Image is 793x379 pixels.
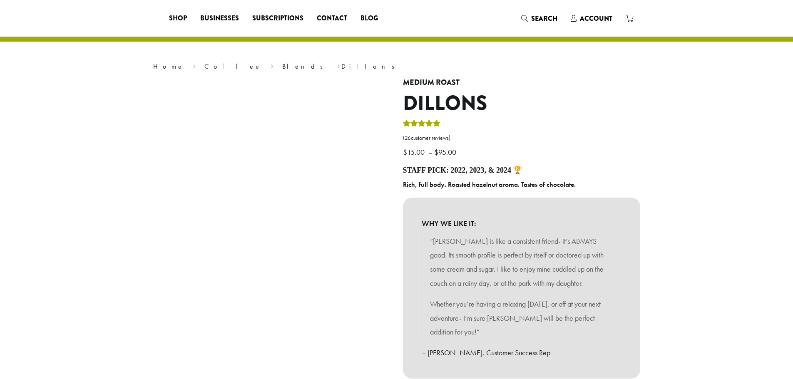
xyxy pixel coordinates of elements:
[169,13,187,24] span: Shop
[354,12,385,25] a: Blog
[282,62,328,71] a: Blends
[515,12,564,25] a: Search
[360,13,378,24] span: Blog
[430,234,613,290] p: “[PERSON_NAME] is like a consistent friend- it’s ALWAYS good. Its smooth profile is perfect by it...
[428,147,433,157] span: –
[403,119,440,131] div: Rated 5.00 out of 5
[434,147,458,157] bdi: 95.00
[153,62,184,71] a: Home
[403,147,427,157] bdi: 15.00
[162,12,194,25] a: Shop
[310,12,354,25] a: Contact
[405,134,411,141] span: 26
[246,12,310,25] a: Subscriptions
[403,180,576,189] b: Rich, full body. Roasted hazelnut aroma. Tastes of chocolate.
[422,346,621,360] p: – [PERSON_NAME], Customer Success Rep
[194,12,246,25] a: Businesses
[200,13,239,24] span: Businesses
[337,59,340,72] span: ›
[403,147,407,157] span: $
[564,12,619,25] a: Account
[403,134,640,142] a: (26customer reviews)
[317,13,347,24] span: Contact
[252,13,303,24] span: Subscriptions
[403,78,640,87] h4: Medium Roast
[153,62,640,72] nav: Breadcrumb
[193,59,196,72] span: ›
[531,14,557,23] span: Search
[204,62,261,71] a: Coffee
[430,297,613,339] p: Whether you’re having a relaxing [DATE], or off at your next adventure- I’m sure [PERSON_NAME] wi...
[422,216,621,230] b: WHY WE LIKE IT:
[580,14,612,23] span: Account
[403,92,640,116] h1: Dillons
[434,147,438,157] span: $
[271,59,273,72] span: ›
[403,166,640,175] h4: Staff Pick: 2022, 2023, & 2024 🏆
